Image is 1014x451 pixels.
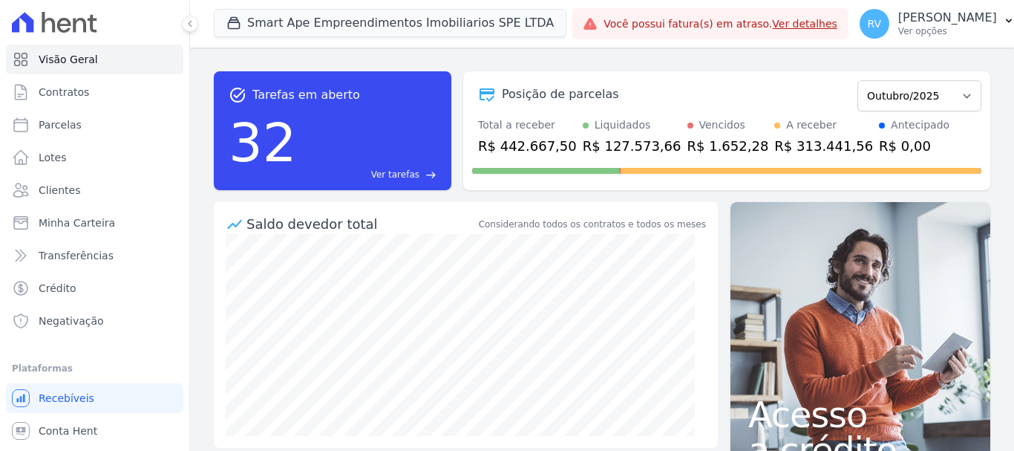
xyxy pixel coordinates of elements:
a: Clientes [6,175,183,205]
span: task_alt [229,86,246,104]
a: Visão Geral [6,45,183,74]
span: Visão Geral [39,52,98,67]
div: R$ 442.667,50 [478,136,577,156]
a: Parcelas [6,110,183,140]
span: Parcelas [39,117,82,132]
p: [PERSON_NAME] [898,10,997,25]
p: Ver opções [898,25,997,37]
span: Tarefas em aberto [252,86,360,104]
div: Liquidados [595,117,651,133]
span: Clientes [39,183,80,198]
div: R$ 1.652,28 [687,136,769,156]
a: Ver tarefas east [303,168,436,181]
div: Antecipado [891,117,949,133]
span: Minha Carteira [39,215,115,230]
div: Considerando todos os contratos e todos os meses [479,218,706,231]
div: 32 [229,104,297,181]
div: Saldo devedor total [246,214,476,234]
div: A receber [786,117,837,133]
span: Negativação [39,314,104,328]
div: Total a receber [478,117,577,133]
a: Contratos [6,77,183,107]
span: Contratos [39,85,89,100]
a: Lotes [6,143,183,172]
span: Ver tarefas [371,168,419,181]
span: Transferências [39,248,114,263]
a: Ver detalhes [772,18,837,30]
a: Negativação [6,306,183,336]
div: R$ 127.573,66 [583,136,681,156]
span: east [425,169,436,181]
div: R$ 313.441,56 [774,136,873,156]
a: Recebíveis [6,383,183,413]
span: Crédito [39,281,76,296]
div: R$ 0,00 [879,136,949,156]
span: Você possui fatura(s) em atraso. [604,16,837,32]
span: Acesso [748,397,972,432]
span: Lotes [39,150,67,165]
div: Posição de parcelas [502,85,619,103]
span: Recebíveis [39,391,94,406]
a: Crédito [6,273,183,303]
a: Transferências [6,241,183,270]
div: Vencidos [699,117,745,133]
span: Conta Hent [39,424,97,438]
div: Plataformas [12,360,177,377]
a: Conta Hent [6,416,183,446]
a: Minha Carteira [6,208,183,238]
span: RV [868,19,882,29]
button: Smart Ape Empreendimentos Imobiliarios SPE LTDA [214,9,566,37]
